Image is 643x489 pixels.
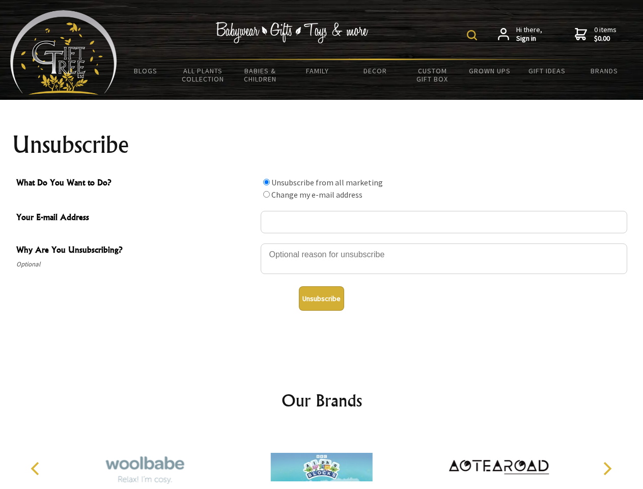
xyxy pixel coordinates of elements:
[263,179,270,185] input: What Do You Want to Do?
[232,60,289,90] a: Babies & Children
[261,211,627,233] input: Your E-mail Address
[263,191,270,198] input: What Do You Want to Do?
[576,60,633,81] a: Brands
[271,177,383,187] label: Unsubscribe from all marketing
[16,258,256,270] span: Optional
[117,60,175,81] a: BLOGS
[594,34,617,43] strong: $0.00
[467,30,477,40] img: product search
[175,60,232,90] a: All Plants Collection
[261,243,627,274] textarea: Why Are You Unsubscribing?
[596,457,618,480] button: Next
[594,25,617,43] span: 0 items
[10,10,117,95] img: Babyware - Gifts - Toys and more...
[575,25,617,43] a: 0 items$0.00
[25,457,48,480] button: Previous
[516,34,542,43] strong: Sign in
[404,60,461,90] a: Custom Gift Box
[498,25,542,43] a: Hi there,Sign in
[518,60,576,81] a: Gift Ideas
[16,243,256,258] span: Why Are You Unsubscribing?
[461,60,518,81] a: Grown Ups
[12,132,631,157] h1: Unsubscribe
[346,60,404,81] a: Decor
[16,176,256,191] span: What Do You Want to Do?
[16,211,256,226] span: Your E-mail Address
[516,25,542,43] span: Hi there,
[289,60,347,81] a: Family
[299,286,344,311] button: Unsubscribe
[216,22,369,43] img: Babywear - Gifts - Toys & more
[20,388,623,413] h2: Our Brands
[271,189,362,200] label: Change my e-mail address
